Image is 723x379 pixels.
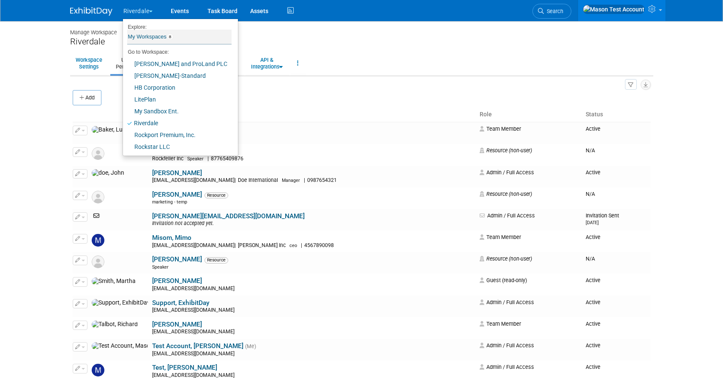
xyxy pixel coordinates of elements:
a: [PERSON_NAME] [152,191,202,198]
span: Active [586,234,600,240]
span: N/A [586,191,595,197]
span: Doe International [236,177,281,183]
span: Invitation Sent [586,212,619,225]
a: My Workspaces8 [127,30,232,44]
div: [EMAIL_ADDRESS][DOMAIN_NAME] [152,286,474,292]
a: Search [532,4,571,19]
div: Invitation not accepted yet. [152,220,474,227]
span: marketing - temp [152,199,187,205]
span: | [301,242,302,248]
div: [EMAIL_ADDRESS][DOMAIN_NAME] [152,351,474,357]
span: N/A [586,147,595,154]
div: Manage Workspace [70,21,653,36]
span: [PERSON_NAME] Inc [236,242,288,248]
span: | [207,156,209,162]
a: [PERSON_NAME][EMAIL_ADDRESS][DOMAIN_NAME] [152,212,305,220]
a: WorkspaceSettings [70,53,108,74]
a: Riverdale [123,117,232,129]
span: | [304,177,305,183]
span: Admin / Full Access [480,169,534,176]
a: Rockport Premium, Inc. [123,129,232,141]
a: Rockstar LLC [123,141,232,153]
span: Admin / Full Access [480,364,534,370]
span: Rockfeller Inc [152,156,186,162]
span: Team Member [480,126,521,132]
a: LitePlan [123,93,232,105]
img: Resource [92,147,104,160]
span: Team Member [480,321,521,327]
span: 4567890098 [302,242,336,248]
img: Misom, Mimo [92,234,104,247]
small: [DATE] [586,220,599,225]
span: | [235,242,236,248]
a: Users &Permissions [110,53,150,74]
span: Resource (non-user) [480,147,532,154]
span: Guest (read-only) [480,277,527,283]
span: Active [586,169,600,176]
span: Speaker [187,156,204,162]
span: Admin / Full Access [480,299,534,305]
span: Active [586,342,600,349]
th: Role [476,107,582,122]
a: Misom, Mimo [152,234,191,242]
a: API &Integrations [246,53,288,74]
a: Test Account, [PERSON_NAME] [152,342,243,350]
a: My Sandbox Ent. [123,105,232,117]
img: Mason Test Account [583,5,645,14]
span: 0987654321 [305,177,339,183]
img: Resource [92,255,104,268]
span: ceo [289,243,297,248]
span: Admin / Full Access [480,342,534,349]
span: | [235,177,236,183]
a: [PERSON_NAME] and ProLand PLC [123,58,232,70]
span: Active [586,364,600,370]
div: [EMAIL_ADDRESS][DOMAIN_NAME] [152,134,474,141]
button: Add [73,90,101,105]
a: Support, ExhibitDay [152,299,210,307]
a: [PERSON_NAME] [152,169,202,177]
span: Active [586,321,600,327]
span: Search [544,8,563,14]
li: Explore: [123,22,232,30]
img: Test Account, Mason [92,342,148,350]
div: [EMAIL_ADDRESS][DOMAIN_NAME] [152,177,474,184]
span: 87765409876 [209,156,246,162]
th: Status [582,107,651,122]
span: 8 [166,33,174,40]
span: Resource [205,257,228,263]
a: [PERSON_NAME] [152,277,202,285]
li: Go to Workspace: [123,47,232,58]
span: (Me) [245,343,256,349]
span: Active [586,277,600,283]
img: Talbot, Richard [92,321,138,328]
img: Support, ExhibitDay [92,299,148,307]
a: [PERSON_NAME]-Standard [123,70,232,82]
span: Team Member [480,234,521,240]
a: HB Corporation [123,82,232,93]
span: Resource [205,192,228,198]
div: [EMAIL_ADDRESS][DOMAIN_NAME] [152,307,474,314]
span: Speaker [152,264,169,270]
img: Baker, Luke [92,126,128,134]
img: Test, Mason [92,364,104,376]
span: Resource (non-user) [480,255,532,262]
span: Active [586,126,600,132]
span: Resource (non-user) [480,191,532,197]
div: [EMAIL_ADDRESS][DOMAIN_NAME] [152,242,474,249]
a: [PERSON_NAME] [152,321,202,328]
span: N/A [586,255,595,262]
div: [EMAIL_ADDRESS][DOMAIN_NAME] [152,372,474,379]
div: [EMAIL_ADDRESS][DOMAIN_NAME] [152,329,474,335]
img: doe, John [92,169,124,177]
img: Smith, Martha [92,277,136,285]
a: [PERSON_NAME] [152,255,202,263]
img: Resource [92,191,104,203]
span: Admin / Full Access [480,212,535,219]
span: Active [586,299,600,305]
span: Manager [282,178,300,183]
img: ExhibitDay [70,7,112,16]
div: Riverdale [70,36,653,47]
a: Test, [PERSON_NAME] [152,364,217,371]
